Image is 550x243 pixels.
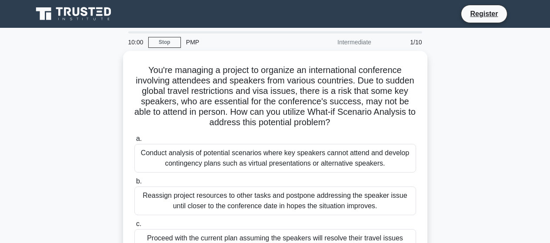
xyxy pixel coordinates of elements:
[134,144,416,173] div: Conduct analysis of potential scenarios where key speakers cannot attend and develop contingency ...
[300,33,377,51] div: Intermediate
[136,135,142,142] span: a.
[123,33,148,51] div: 10:00
[136,220,141,227] span: c.
[133,65,417,128] h5: You're managing a project to organize an international conference involving attendees and speaker...
[377,33,427,51] div: 1/10
[181,33,300,51] div: PMP
[465,8,503,19] a: Register
[148,37,181,48] a: Stop
[134,186,416,215] div: Reassign project resources to other tasks and postpone addressing the speaker issue until closer ...
[136,177,142,185] span: b.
